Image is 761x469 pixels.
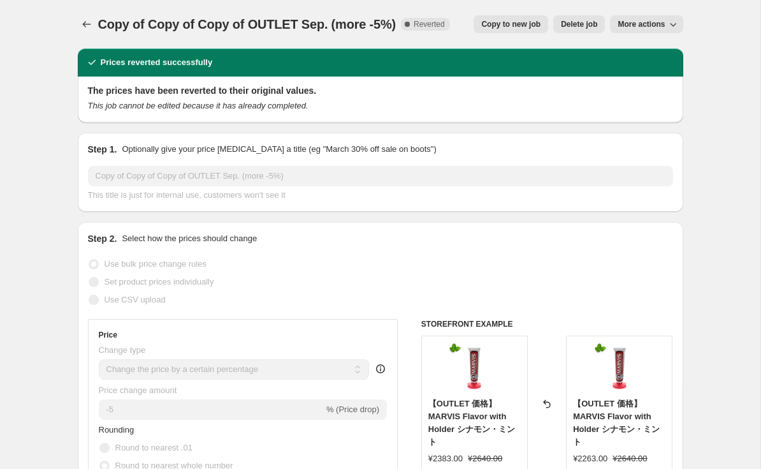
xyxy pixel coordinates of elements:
[99,399,324,420] input: -15
[553,15,605,33] button: Delete job
[414,19,445,29] span: Reverted
[573,452,607,465] div: ¥2263.00
[78,15,96,33] button: Price change jobs
[88,84,673,97] h2: The prices have been reverted to their original values.
[105,295,166,304] span: Use CSV upload
[99,345,146,355] span: Change type
[326,405,379,414] span: % (Price drop)
[88,166,673,186] input: 30% off holiday sale
[618,19,665,29] span: More actions
[612,452,647,465] strike: ¥2640.00
[561,19,597,29] span: Delete job
[105,259,207,269] span: Use bulk price change rules
[122,143,436,156] p: Optionally give your price [MEDICAL_DATA] a title (eg "March 30% off sale on boots")
[594,343,645,394] img: 1_c856f816-2b2d-454b-ab78-34f87555e660_80x.png
[468,452,502,465] strike: ¥2640.00
[122,232,257,245] p: Select how the prices should change
[573,399,660,447] span: 【OUTLET 価格】MARVIS Flavor with Holder シナモン・ミント
[88,190,286,200] span: This title is just for internal use, customers won't see it
[115,443,192,452] span: Round to nearest .01
[474,15,548,33] button: Copy to new job
[99,330,117,340] h3: Price
[99,425,134,435] span: Rounding
[610,15,683,33] button: More actions
[374,362,387,375] div: help
[481,19,540,29] span: Copy to new job
[428,399,515,447] span: 【OUTLET 価格】MARVIS Flavor with Holder シナモン・ミント
[421,319,673,329] h6: STOREFRONT EXAMPLE
[88,232,117,245] h2: Step 2.
[99,385,177,395] span: Price change amount
[449,343,500,394] img: 1_c856f816-2b2d-454b-ab78-34f87555e660_80x.png
[101,56,213,69] h2: Prices reverted successfully
[105,277,214,287] span: Set product prices individually
[428,452,463,465] div: ¥2383.00
[98,17,396,31] span: Copy of Copy of Copy of OUTLET Sep. (more -5%)
[88,101,308,110] i: This job cannot be edited because it has already completed.
[88,143,117,156] h2: Step 1.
